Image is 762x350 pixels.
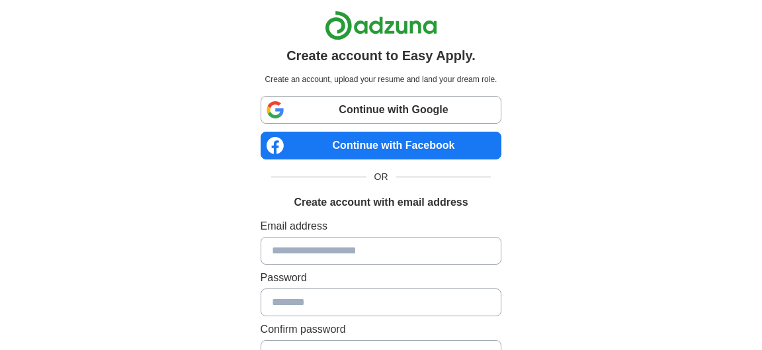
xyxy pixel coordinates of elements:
h1: Create account with email address [294,195,468,210]
label: Password [261,270,502,286]
label: Confirm password [261,322,502,337]
h1: Create account to Easy Apply. [286,46,476,66]
a: Continue with Google [261,96,502,124]
a: Continue with Facebook [261,132,502,159]
label: Email address [261,218,502,234]
img: Adzuna logo [325,11,437,40]
span: OR [366,170,396,184]
p: Create an account, upload your resume and land your dream role. [263,73,499,85]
